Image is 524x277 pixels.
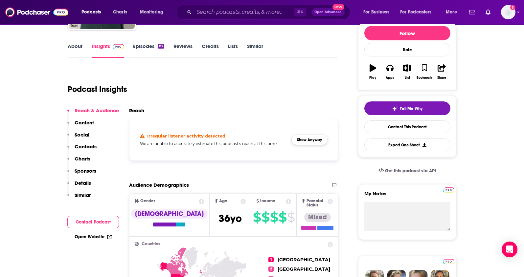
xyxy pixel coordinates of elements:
a: [GEOGRAPHIC_DATA] [278,266,330,272]
button: Details [67,180,91,192]
a: Credits [202,43,219,58]
a: Pro website [443,258,454,264]
button: Open AdvancedNew [311,8,345,16]
div: Play [369,76,376,80]
a: Charts [109,7,131,17]
span: Gender [140,199,155,203]
span: New [332,4,344,10]
span: 36 yo [218,212,242,225]
p: Similar [75,192,91,198]
label: My Notes [364,190,450,202]
button: Social [67,132,89,144]
button: Contacts [67,143,97,156]
a: 36yo [218,216,242,224]
a: [GEOGRAPHIC_DATA] [278,257,330,263]
a: Lists [228,43,238,58]
a: Contact This Podcast [364,120,450,133]
button: tell me why sparkleTell Me Why [364,101,450,115]
img: Podchaser Pro [443,259,454,264]
span: For Podcasters [400,8,432,17]
a: About [68,43,82,58]
button: open menu [135,7,172,17]
h4: Irregular listener activity detected [147,133,225,138]
div: [DEMOGRAPHIC_DATA] [131,209,208,219]
button: List [399,60,416,84]
span: 1 [268,257,274,262]
img: Podchaser - Follow, Share and Rate Podcasts [5,6,68,18]
img: Podchaser Pro [113,44,124,49]
a: Get this podcast via API [373,163,442,179]
button: open menu [396,7,441,17]
button: Bookmark [416,60,433,84]
button: Reach & Audience [67,107,119,119]
img: User Profile [501,5,515,19]
span: Age [219,199,227,203]
span: Monitoring [140,8,163,17]
a: Mixed [301,213,333,230]
button: open menu [359,7,398,17]
span: Podcasts [81,8,101,17]
button: Show Anyway [291,135,328,145]
button: Apps [381,60,399,84]
button: Charts [67,156,90,168]
span: $ [279,212,286,223]
p: Reach & Audience [75,107,119,114]
button: Similar [67,192,91,204]
h1: Podcast Insights [68,84,127,94]
button: open menu [77,7,109,17]
button: Follow [364,26,450,40]
span: Parental Status [307,199,327,207]
p: Social [75,132,89,138]
svg: Add a profile image [510,5,515,10]
h5: We are unable to accurately estimate this podcast's reach at this time. [140,141,286,146]
div: Open Intercom Messenger [502,242,517,257]
button: Sponsors [67,168,96,180]
span: Income [260,199,275,203]
span: $ [270,212,278,223]
a: Reviews [173,43,193,58]
a: Episodes87 [133,43,164,58]
span: $ [253,212,261,223]
a: Show notifications dropdown [467,7,478,18]
div: 87 [158,44,164,49]
span: Open Advanced [314,11,342,14]
span: ⌘ K [294,8,306,16]
div: Search podcasts, credits, & more... [182,5,356,20]
button: Export One-Sheet [364,138,450,151]
a: InsightsPodchaser Pro [92,43,124,58]
span: Get this podcast via API [385,168,436,174]
p: Content [75,119,94,126]
h2: Audience Demographics [129,182,189,188]
div: List [405,76,410,80]
button: Contact Podcast [67,216,119,228]
a: Pro website [443,186,454,193]
button: open menu [441,7,465,17]
span: Countries [142,242,160,246]
button: Play [364,60,381,84]
span: $ [287,212,295,223]
div: Share [437,76,446,80]
span: Logged in as kochristina [501,5,515,19]
div: Mixed [304,213,331,222]
p: Charts [75,156,90,162]
img: Podchaser Pro [443,187,454,193]
div: Apps [386,76,394,80]
div: Bookmark [417,76,432,80]
span: $ [262,212,269,223]
div: Rate [364,43,450,56]
img: tell me why sparkle [392,106,397,111]
p: Details [75,180,91,186]
input: Search podcasts, credits, & more... [194,7,294,17]
a: Similar [247,43,263,58]
span: More [446,8,457,17]
a: Show notifications dropdown [483,7,493,18]
button: Content [67,119,94,132]
p: Contacts [75,143,97,150]
span: Charts [113,8,127,17]
span: 2 [268,266,274,272]
span: Tell Me Why [400,106,422,111]
a: $$$$$ [253,212,295,223]
h2: Reach [129,107,144,114]
span: For Business [363,8,389,17]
